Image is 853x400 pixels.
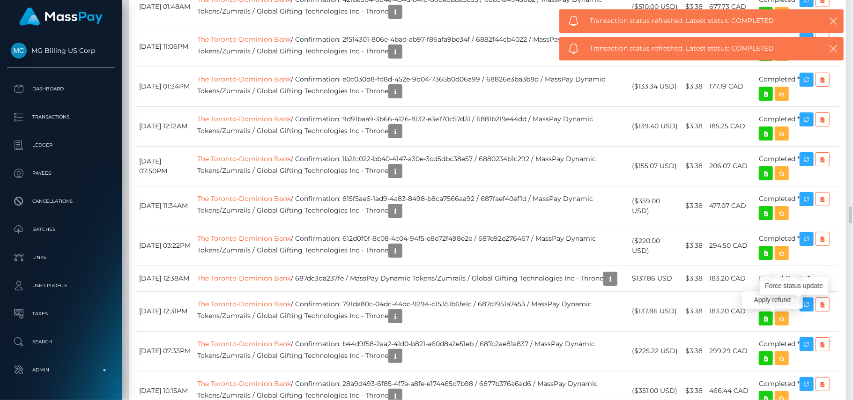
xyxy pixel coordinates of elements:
td: [DATE] 07:50PM [136,146,194,186]
a: The Toronto-Dominion Bank [197,75,291,83]
td: / Confirmation: e0c030d8-fd8d-452e-9d04-7365b0d06a99 / 68826e3ba3b8d / MassPay Dynamic Tokens/Zum... [194,67,629,106]
td: [DATE] 12:31PM [136,291,194,331]
td: Completed * [756,186,839,226]
td: [DATE] 11:06PM [136,27,194,67]
a: The Toronto-Dominion Bank [197,35,291,44]
td: / Confirmation: b44d9f58-2aa2-41d0-b821-a60d8a2e51eb / 687c2ae81a837 / MassPay Dynamic Tokens/Zum... [194,331,629,371]
p: Batches [11,222,111,237]
a: The Toronto-Dominion Bank [197,340,291,348]
td: / Confirmation: 1b2fc022-bb40-4147-a30e-3cd5dbc38e57 / 6880234b1c292 / MassPay Dynamic Tokens/Zum... [194,146,629,186]
td: 206.07 CAD [706,146,756,186]
td: [DATE] 01:34PM [136,67,194,106]
td: [DATE] 03:22PM [136,226,194,266]
td: [DATE] 07:33PM [136,331,194,371]
td: 183.20 CAD [706,291,756,331]
p: Dashboard [11,82,111,96]
td: 185.25 CAD [706,106,756,146]
div: Force status update [760,277,828,295]
td: $3.38 [682,106,706,146]
td: $3.38 [682,266,706,291]
td: ($137.86 USD) [629,291,682,331]
img: MassPay Logo [19,7,103,26]
td: [DATE] 11:34AM [136,186,194,226]
a: Transactions [7,105,115,129]
td: 294.50 CAD [706,226,756,266]
a: Taxes [7,302,115,326]
td: Completed * [756,106,839,146]
td: 183.20 CAD [706,266,756,291]
p: Cancellations [11,194,111,208]
td: 477.07 CAD [706,186,756,226]
td: ($359.00 USD) [629,186,682,226]
a: Admin [7,358,115,382]
td: Completed * [756,226,839,266]
a: The Toronto-Dominion Bank [197,155,291,163]
td: Expired Quote * [756,266,839,291]
p: Links [11,251,111,265]
span: Transaction status refreshed. Latest status: COMPLETED [590,44,808,53]
div: Apply refund [742,291,803,309]
td: $3.38 [682,67,706,106]
p: Payees [11,166,111,180]
a: The Toronto-Dominion Bank [197,379,291,388]
a: The Toronto-Dominion Bank [197,194,291,203]
td: $137.86 USD [629,266,682,291]
a: Payees [7,162,115,185]
td: [DATE] 12:38AM [136,266,194,291]
a: Batches [7,218,115,241]
td: / Confirmation: 791da80c-04dc-44dc-9294-c15351b6fe1c / 687d1951a7453 / MassPay Dynamic Tokens/Zum... [194,291,629,331]
a: Links [7,246,115,269]
td: 299.29 CAD [706,331,756,371]
img: MG Billing US Corp [11,43,27,59]
td: / Confirmation: 9d91baa9-3b66-4126-8132-e3e170c57d31 / 6881b219e44dd / MassPay Dynamic Tokens/Zum... [194,106,629,146]
a: User Profile [7,274,115,297]
td: Completed * [756,67,839,106]
td: / 687dc3da237fe / MassPay Dynamic Tokens/Zumrails / Global Gifting Technologies Inc - Throne [194,266,629,291]
p: Taxes [11,307,111,321]
td: ($225.22 USD) [629,331,682,371]
td: $3.38 [682,186,706,226]
td: / Confirmation: 2f514301-806e-4bad-ab97-f86afa9be34f / 6882f44cb4022 / MassPay Dynamic Tokens/Zum... [194,27,629,67]
td: $3.38 [682,331,706,371]
a: The Toronto-Dominion Bank [197,300,291,308]
td: 177.19 CAD [706,67,756,106]
td: $3.38 [682,146,706,186]
td: / Confirmation: 612d0f0f-8c08-4c04-94f5-e8e72f498e2e / 687e92e276467 / MassPay Dynamic Tokens/Zum... [194,226,629,266]
td: ($155.07 USD) [629,146,682,186]
td: $3.38 [682,291,706,331]
td: ($220.00 USD) [629,226,682,266]
a: The Toronto-Dominion Bank [197,115,291,123]
td: Completed * [756,331,839,371]
span: Transaction status refreshed. Latest status: COMPLETED [590,16,808,26]
p: Ledger [11,138,111,152]
td: Completed * [756,146,839,186]
td: ($139.40 USD) [629,106,682,146]
p: Admin [11,363,111,377]
a: Dashboard [7,77,115,101]
td: ($133.34 USD) [629,67,682,106]
p: Transactions [11,110,111,124]
td: / Confirmation: 815f5ae6-1ad9-4a83-8498-b8ca7566aa92 / 687faef40ef1d / MassPay Dynamic Tokens/Zum... [194,186,629,226]
span: MG Billing US Corp [7,46,115,55]
td: $3.38 [682,226,706,266]
a: The Toronto-Dominion Bank [197,234,291,243]
p: User Profile [11,279,111,293]
a: Search [7,330,115,354]
a: Cancellations [7,190,115,213]
a: The Toronto-Dominion Bank [197,274,291,282]
p: Search [11,335,111,349]
td: [DATE] 12:12AM [136,106,194,146]
a: Ledger [7,133,115,157]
